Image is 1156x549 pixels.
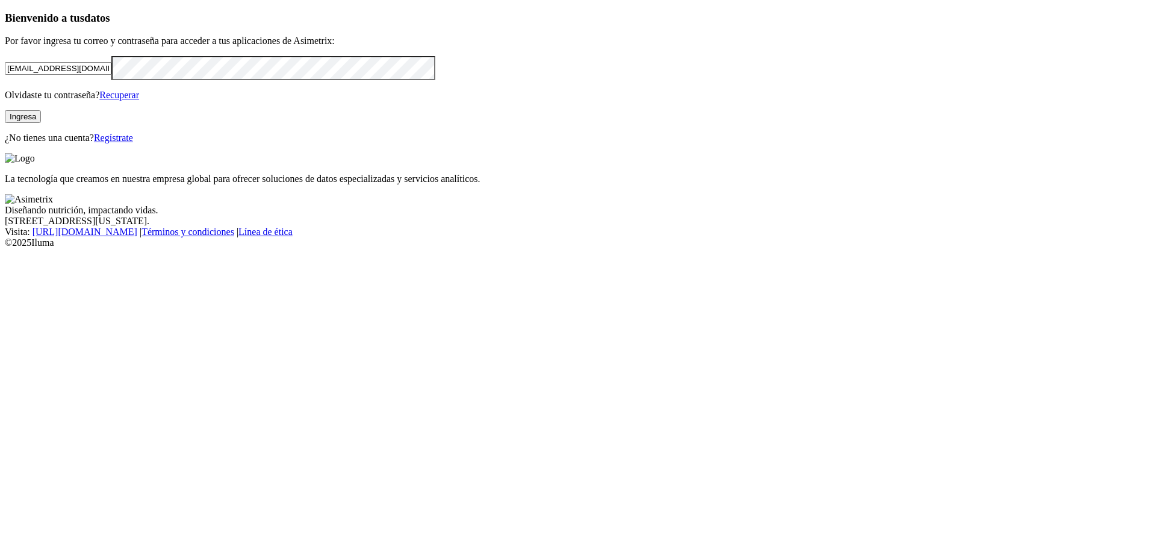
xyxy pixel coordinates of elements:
p: Por favor ingresa tu correo y contraseña para acceder a tus aplicaciones de Asimetrix: [5,36,1151,46]
button: Ingresa [5,110,41,123]
div: Visita : | | [5,227,1151,237]
a: Recuperar [99,90,139,100]
a: Regístrate [94,133,133,143]
h3: Bienvenido a tus [5,11,1151,25]
p: ¿No tienes una cuenta? [5,133,1151,143]
div: © 2025 Iluma [5,237,1151,248]
input: Tu correo [5,62,111,75]
p: Olvidaste tu contraseña? [5,90,1151,101]
div: Diseñando nutrición, impactando vidas. [5,205,1151,216]
a: Términos y condiciones [141,227,234,237]
img: Logo [5,153,35,164]
span: datos [84,11,110,24]
a: [URL][DOMAIN_NAME] [33,227,137,237]
a: Línea de ética [238,227,293,237]
p: La tecnología que creamos en nuestra empresa global para ofrecer soluciones de datos especializad... [5,174,1151,184]
img: Asimetrix [5,194,53,205]
div: [STREET_ADDRESS][US_STATE]. [5,216,1151,227]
